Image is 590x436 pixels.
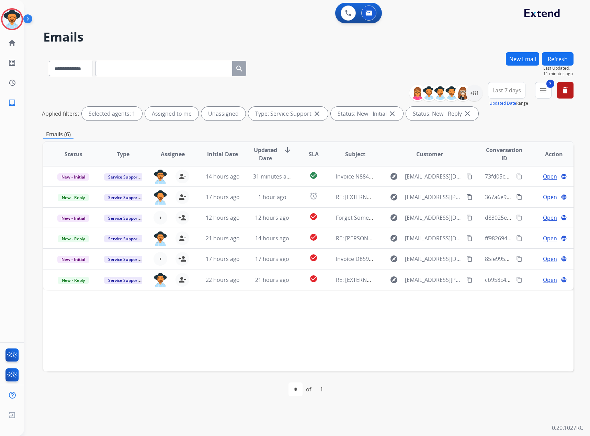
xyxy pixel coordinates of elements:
mat-icon: inbox [8,99,16,107]
span: Assignee [161,150,185,158]
mat-icon: explore [390,255,398,263]
span: New - Reply [58,194,89,201]
span: Initial Date [207,150,238,158]
button: Updated Date [489,101,516,106]
button: + [154,211,167,225]
mat-icon: content_copy [516,256,522,262]
button: Refresh [542,52,574,66]
mat-icon: explore [390,214,398,222]
span: Updated Date [253,146,278,162]
span: SLA [309,150,319,158]
mat-icon: content_copy [466,215,473,221]
span: Type [117,150,129,158]
span: New - Reply [58,235,89,242]
div: Unassigned [201,107,246,121]
span: 11 minutes ago [543,71,574,77]
span: Open [543,193,557,201]
img: agent-avatar [154,190,167,205]
span: Service Support [104,194,143,201]
span: Open [543,276,557,284]
mat-icon: delete [561,86,569,94]
mat-icon: content_copy [466,173,473,180]
span: Service Support [104,235,143,242]
mat-icon: language [561,215,567,221]
mat-icon: list_alt [8,59,16,67]
span: ff982694-12d3-4703-abf0-6d5f589338a7 [485,234,587,242]
mat-icon: language [561,194,567,200]
mat-icon: alarm [309,192,318,200]
mat-icon: person_remove [178,234,186,242]
span: Range [489,100,528,106]
span: 17 hours ago [206,193,240,201]
button: + [154,252,167,266]
mat-icon: menu [539,86,547,94]
span: 22 hours ago [206,276,240,284]
mat-icon: content_copy [516,235,522,241]
button: New Email [506,52,539,66]
span: RE: [PERSON_NAME]-- Claim ID: 29662c09-fd87-4729-ae42-9b36b48c06f0 [336,234,520,242]
img: agent-avatar [154,231,167,246]
mat-icon: person_add [178,255,186,263]
mat-icon: content_copy [516,173,522,180]
mat-icon: check_circle [309,275,318,283]
mat-icon: close [313,110,321,118]
span: + [159,214,162,222]
span: 21 hours ago [255,276,289,284]
mat-icon: content_copy [516,215,522,221]
span: Service Support [104,173,143,181]
mat-icon: check_circle [309,171,318,180]
p: Emails (6) [43,130,73,139]
span: Service Support [104,256,143,263]
p: Applied filters: [42,110,79,118]
span: Customer [416,150,443,158]
span: Last 7 days [492,89,521,92]
span: Open [543,255,557,263]
span: Open [543,214,557,222]
div: Type: Service Support [248,107,328,121]
span: Service Support [104,215,143,222]
mat-icon: person_remove [178,276,186,284]
div: Assigned to me [145,107,198,121]
span: 73fd05c1-935e-419d-afcd-36eb8fac7588 [485,173,587,180]
span: 1 hour ago [258,193,286,201]
span: 12 hours ago [255,214,289,221]
span: Subject [345,150,365,158]
mat-icon: language [561,173,567,180]
span: 12 hours ago [206,214,240,221]
span: 17 hours ago [206,255,240,263]
mat-icon: explore [390,276,398,284]
span: Status [65,150,82,158]
mat-icon: arrow_downward [283,146,292,154]
span: Service Support [104,277,143,284]
span: Conversation ID [485,146,523,162]
span: Open [543,234,557,242]
span: 3 [546,80,554,88]
h2: Emails [43,30,574,44]
mat-icon: content_copy [466,256,473,262]
span: [EMAIL_ADDRESS][PERSON_NAME][DOMAIN_NAME] [405,276,463,284]
mat-icon: check_circle [309,254,318,262]
img: agent-avatar [154,273,167,287]
button: Last 7 days [488,82,525,99]
mat-icon: close [388,110,396,118]
mat-icon: content_copy [466,194,473,200]
mat-icon: explore [390,193,398,201]
mat-icon: home [8,39,16,47]
span: [EMAIL_ADDRESS][DOMAIN_NAME] [405,234,463,242]
span: 31 minutes ago [253,173,293,180]
span: 21 hours ago [206,234,240,242]
span: New - Initial [57,215,89,222]
span: [EMAIL_ADDRESS][DOMAIN_NAME] [405,255,463,263]
mat-icon: explore [390,234,398,242]
span: Last Updated: [543,66,574,71]
span: cb958c42-0131-48ce-8e10-3b9afcbbde47 [485,276,590,284]
div: +81 [466,85,483,101]
mat-icon: explore [390,172,398,181]
mat-icon: language [561,235,567,241]
mat-icon: content_copy [466,277,473,283]
span: d83025e9-a639-4d2b-b5fd-aaef7262efcb [485,214,588,221]
span: [EMAIL_ADDRESS][DOMAIN_NAME] [405,172,463,181]
mat-icon: person_remove [178,172,186,181]
mat-icon: content_copy [466,235,473,241]
mat-icon: person_remove [178,193,186,201]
